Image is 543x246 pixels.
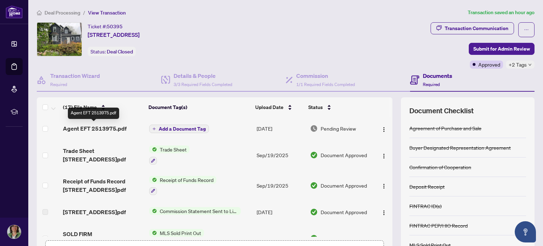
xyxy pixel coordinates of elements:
[321,208,367,216] span: Document Approved
[37,10,42,15] span: home
[409,144,511,151] div: Buyer Designated Representation Agreement
[308,103,323,111] span: Status
[157,176,216,184] span: Receipt of Funds Record
[50,71,100,80] h4: Transaction Wizard
[255,103,284,111] span: Upload Date
[509,61,527,69] span: +2 Tags
[409,124,481,132] div: Agreement of Purchase and Sale
[149,229,157,237] img: Status Icon
[50,82,67,87] span: Required
[152,127,156,131] span: plus
[149,124,209,133] button: Add a Document Tag
[409,163,471,171] div: Confirmation of Cooperation
[310,234,318,242] img: Document Status
[378,149,390,161] button: Logo
[305,97,372,117] th: Status
[107,23,123,30] span: 50395
[254,140,307,170] td: Sep/19/2025
[478,61,500,68] span: Approved
[310,125,318,132] img: Document Status
[149,145,189,165] button: Status IconTrade Sheet
[445,23,508,34] div: Transaction Communication
[409,106,474,116] span: Document Checklist
[378,233,390,244] button: Logo
[409,222,468,229] div: FINTRAC PEP/HIO Record
[149,207,241,215] button: Status IconCommission Statement Sent to Listing Brokerage
[63,208,126,216] span: [STREET_ADDRESS]pdf
[37,23,82,56] img: IMG-S12182168_1.jpg
[157,207,241,215] span: Commission Statement Sent to Listing Brokerage
[378,123,390,134] button: Logo
[321,125,356,132] span: Pending Review
[423,71,452,80] h4: Documents
[321,234,367,242] span: Document Approved
[149,125,209,133] button: Add a Document Tag
[88,30,140,39] span: [STREET_ADDRESS]
[473,43,530,55] span: Submit for Admin Review
[157,145,189,153] span: Trade Sheet
[409,183,445,190] div: Deposit Receipt
[310,182,318,189] img: Document Status
[88,22,123,30] div: Ticket #:
[159,126,206,131] span: Add a Document Tag
[378,206,390,218] button: Logo
[60,97,146,117] th: (17) File Name
[524,27,529,32] span: ellipsis
[423,82,440,87] span: Required
[88,47,136,56] div: Status:
[45,10,80,16] span: Deal Processing
[149,176,157,184] img: Status Icon
[515,221,536,242] button: Open asap
[107,48,133,55] span: Deal Closed
[321,151,367,159] span: Document Approved
[321,182,367,189] span: Document Approved
[381,127,387,132] img: Logo
[469,43,535,55] button: Submit for Admin Review
[6,5,23,18] img: logo
[310,151,318,159] img: Document Status
[528,63,532,67] span: down
[157,229,204,237] span: MLS Sold Print Out
[68,108,119,119] div: Agent EFT 2513975.pdf
[296,71,355,80] h4: Commission
[254,117,307,140] td: [DATE]
[431,22,514,34] button: Transaction Communication
[381,153,387,159] img: Logo
[381,210,387,216] img: Logo
[88,10,126,16] span: View Transaction
[409,202,442,210] div: FINTRAC ID(s)
[468,8,535,17] article: Transaction saved an hour ago
[63,147,143,164] span: Trade Sheet [STREET_ADDRESS]pdf
[254,170,307,201] td: Sep/19/2025
[378,180,390,191] button: Logo
[7,225,21,239] img: Profile Icon
[174,71,232,80] h4: Details & People
[146,97,253,117] th: Document Tag(s)
[174,82,232,87] span: 3/3 Required Fields Completed
[149,207,157,215] img: Status Icon
[296,82,355,87] span: 1/1 Required Fields Completed
[381,183,387,189] img: Logo
[63,103,97,111] span: (17) File Name
[310,208,318,216] img: Document Status
[83,8,85,17] li: /
[252,97,305,117] th: Upload Date
[381,236,387,242] img: Logo
[149,145,157,153] img: Status Icon
[63,177,143,194] span: Receipt of Funds Record [STREET_ADDRESS]pdf
[63,124,127,133] span: Agent EFT 2513975.pdf
[254,201,307,223] td: [DATE]
[149,176,216,195] button: Status IconReceipt of Funds Record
